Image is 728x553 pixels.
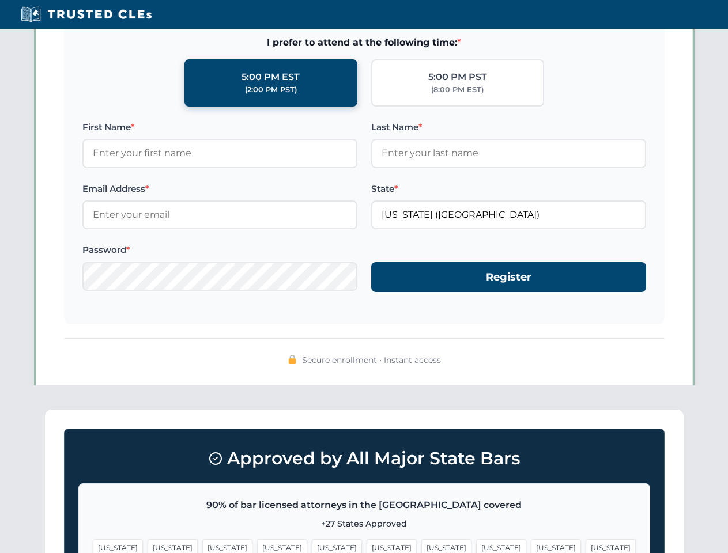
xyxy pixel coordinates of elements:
[371,120,646,134] label: Last Name
[245,84,297,96] div: (2:00 PM PST)
[93,517,636,530] p: +27 States Approved
[371,182,646,196] label: State
[428,70,487,85] div: 5:00 PM PST
[93,498,636,513] p: 90% of bar licensed attorneys in the [GEOGRAPHIC_DATA] covered
[288,355,297,364] img: 🔒
[431,84,484,96] div: (8:00 PM EST)
[82,120,357,134] label: First Name
[82,139,357,168] input: Enter your first name
[371,139,646,168] input: Enter your last name
[371,262,646,293] button: Register
[78,443,650,474] h3: Approved by All Major State Bars
[242,70,300,85] div: 5:00 PM EST
[82,35,646,50] span: I prefer to attend at the following time:
[82,200,357,229] input: Enter your email
[82,243,357,257] label: Password
[82,182,357,196] label: Email Address
[302,354,441,366] span: Secure enrollment • Instant access
[17,6,155,23] img: Trusted CLEs
[371,200,646,229] input: Arizona (AZ)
